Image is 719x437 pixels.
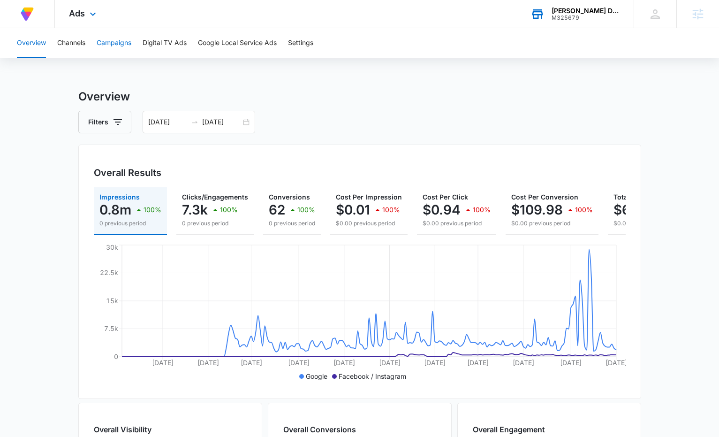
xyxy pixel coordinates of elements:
tspan: [DATE] [288,359,310,367]
p: 100% [575,207,593,213]
span: to [191,118,198,126]
input: Start date [148,117,187,127]
p: $0.94 [423,202,461,217]
p: 0.8m [99,202,131,217]
tspan: [DATE] [333,359,355,367]
span: Cost Per Click [423,193,468,201]
button: Overview [17,28,46,58]
tspan: [DATE] [512,359,534,367]
tspan: [DATE] [560,359,582,367]
h3: Overall Results [94,166,161,180]
img: website_grey.svg [15,24,23,32]
p: $0.00 previous period [511,219,593,228]
p: $0.00 previous period [423,219,491,228]
tspan: 15k [106,297,118,305]
tspan: [DATE] [240,359,262,367]
p: $0.00 previous period [336,219,402,228]
p: $0.00 previous period [613,219,706,228]
p: 0 previous period [269,219,315,228]
span: Total Spend [613,193,652,201]
p: 7.3k [182,202,208,217]
h3: Overview [78,88,641,105]
div: Domain: [DOMAIN_NAME] [24,24,103,32]
tspan: [DATE] [378,359,400,367]
p: $6,818.80 [613,202,676,217]
tspan: [DATE] [424,359,446,367]
tspan: [DATE] [197,359,219,367]
p: 0 previous period [99,219,161,228]
div: Domain Overview [36,55,84,61]
button: Settings [288,28,313,58]
tspan: [DATE] [152,359,174,367]
div: account id [552,15,620,21]
button: Digital TV Ads [143,28,187,58]
span: Cost Per Conversion [511,193,578,201]
p: 100% [473,207,491,213]
span: swap-right [191,118,198,126]
span: Cost Per Impression [336,193,402,201]
h2: Overall Visibility [94,424,180,435]
button: Campaigns [97,28,131,58]
input: End date [202,117,241,127]
tspan: 30k [106,243,118,251]
tspan: [DATE] [467,359,489,367]
tspan: 7.5k [104,324,118,332]
img: tab_domain_overview_orange.svg [25,54,33,62]
p: 0 previous period [182,219,248,228]
h2: Overall Engagement [473,424,545,435]
div: account name [552,7,620,15]
div: v 4.0.25 [26,15,46,23]
p: 100% [144,207,161,213]
button: Filters [78,111,131,133]
img: tab_keywords_by_traffic_grey.svg [93,54,101,62]
p: $0.01 [336,202,370,217]
tspan: [DATE] [605,359,627,367]
span: Clicks/Engagements [182,193,248,201]
button: Channels [57,28,85,58]
p: 62 [269,202,285,217]
span: Conversions [269,193,310,201]
button: Google Local Service Ads [198,28,277,58]
p: Google [306,371,327,381]
img: Volusion [19,6,36,23]
p: $109.98 [511,202,563,217]
p: Facebook / Instagram [339,371,406,381]
p: 100% [382,207,400,213]
span: Ads [69,8,85,18]
span: Impressions [99,193,140,201]
p: 100% [297,207,315,213]
tspan: 22.5k [100,268,118,276]
h2: Overall Conversions [283,424,356,435]
div: Keywords by Traffic [104,55,158,61]
tspan: 0 [114,353,118,360]
p: 100% [220,207,238,213]
img: logo_orange.svg [15,15,23,23]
